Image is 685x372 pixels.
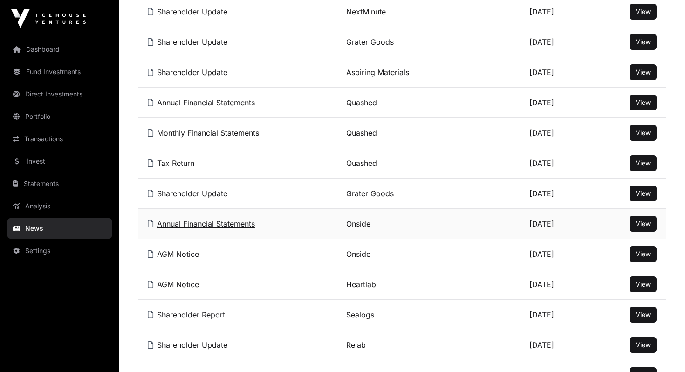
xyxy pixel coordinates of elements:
a: Direct Investments [7,84,112,104]
a: View [636,310,651,319]
button: View [630,216,657,232]
a: Relab [346,340,366,350]
a: Onside [346,249,370,259]
iframe: Chat Widget [638,327,685,372]
button: View [630,4,657,20]
span: View [636,98,651,106]
button: View [630,64,657,80]
button: View [630,34,657,50]
span: View [636,38,651,46]
span: View [636,68,651,76]
span: View [636,310,651,318]
a: View [636,189,651,198]
a: Onside [346,219,370,228]
a: Shareholder Update [148,7,227,16]
img: Icehouse Ventures Logo [11,9,86,28]
td: [DATE] [520,300,596,330]
a: Annual Financial Statements [148,98,255,107]
a: Dashboard [7,39,112,60]
a: Sealogs [346,310,374,319]
a: NextMinute [346,7,386,16]
a: View [636,219,651,228]
button: View [630,307,657,323]
td: [DATE] [520,118,596,148]
a: Quashed [346,158,377,168]
td: [DATE] [520,330,596,360]
a: Settings [7,241,112,261]
a: Transactions [7,129,112,149]
a: Shareholder Update [148,340,227,350]
a: Shareholder Update [148,68,227,77]
a: View [636,128,651,138]
a: AGM Notice [148,280,199,289]
a: Invest [7,151,112,172]
a: Grater Goods [346,189,394,198]
span: View [636,129,651,137]
a: News [7,218,112,239]
a: Heartlab [346,280,376,289]
span: View [636,189,651,197]
button: View [630,337,657,353]
a: Shareholder Report [148,310,225,319]
span: View [636,7,651,15]
a: Portfolio [7,106,112,127]
a: View [636,68,651,77]
button: View [630,276,657,292]
a: View [636,98,651,107]
a: Quashed [346,98,377,107]
a: View [636,280,651,289]
a: Statements [7,173,112,194]
td: [DATE] [520,209,596,239]
a: Shareholder Update [148,189,227,198]
span: View [636,341,651,349]
a: Annual Financial Statements [148,219,255,228]
a: Analysis [7,196,112,216]
a: AGM Notice [148,249,199,259]
a: Shareholder Update [148,37,227,47]
a: View [636,249,651,259]
a: View [636,158,651,168]
td: [DATE] [520,57,596,88]
a: View [636,7,651,16]
a: View [636,37,651,47]
span: View [636,159,651,167]
td: [DATE] [520,148,596,179]
button: View [630,186,657,201]
button: View [630,246,657,262]
span: View [636,220,651,227]
button: View [630,155,657,171]
span: View [636,280,651,288]
td: [DATE] [520,179,596,209]
td: [DATE] [520,27,596,57]
td: [DATE] [520,88,596,118]
a: Fund Investments [7,62,112,82]
td: [DATE] [520,239,596,269]
a: Aspiring Materials [346,68,409,77]
td: [DATE] [520,269,596,300]
a: Monthly Financial Statements [148,128,259,138]
a: View [636,340,651,350]
a: Tax Return [148,158,194,168]
a: Grater Goods [346,37,394,47]
a: Quashed [346,128,377,138]
button: View [630,125,657,141]
span: View [636,250,651,258]
button: View [630,95,657,110]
